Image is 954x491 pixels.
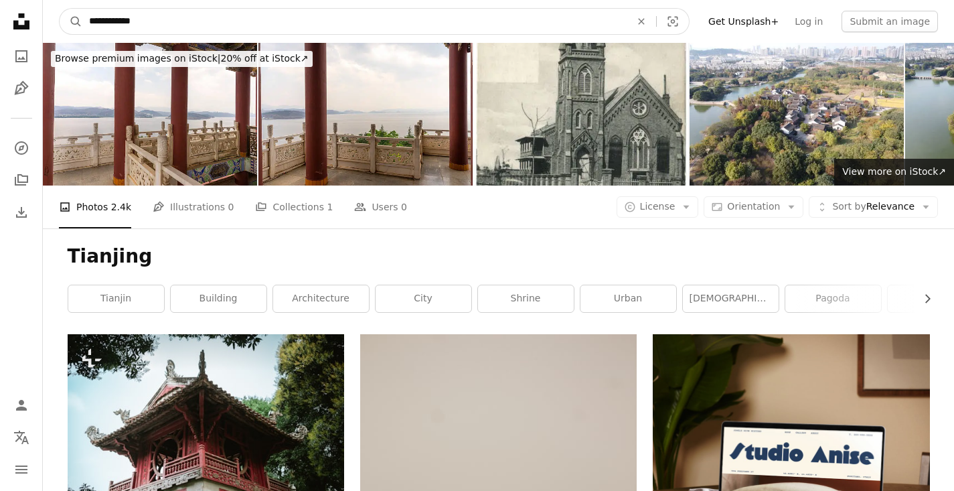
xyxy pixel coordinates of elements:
img: Tianjing Temple with blue sky at Luoquan in Dali, China. [258,43,473,186]
button: Menu [8,456,35,483]
button: Sort byRelevance [809,196,938,218]
span: 1 [327,200,333,214]
a: [DEMOGRAPHIC_DATA] [683,285,779,312]
span: Relevance [832,200,915,214]
a: Illustrations 0 [153,186,234,228]
a: urban [580,285,676,312]
a: Log in / Sign up [8,392,35,419]
a: View more on iStock↗ [834,159,954,186]
span: License [640,201,675,212]
span: Orientation [727,201,780,212]
img: Tianjing Temple with blue sky at Luoquan in Dali, China. [43,43,257,186]
a: building [171,285,266,312]
a: Browse premium images on iStock|20% off at iStock↗ [43,43,321,75]
a: shrine [478,285,574,312]
a: city [376,285,471,312]
span: 20% off at iStock ↗ [55,53,309,64]
button: Language [8,424,35,451]
form: Find visuals sitewide [59,8,690,35]
a: Collections [8,167,35,194]
h1: Tianjing [68,244,930,269]
button: Submit an image [842,11,938,32]
span: Browse premium images on iStock | [55,53,220,64]
a: Download History [8,199,35,226]
a: tianjin [68,285,164,312]
a: pagoda [785,285,881,312]
img: antique Tianjing Union Church postcard issued in China in 1900s, ready for any usage of historic ... [474,43,688,186]
a: Get Unsplash+ [700,11,787,32]
span: 0 [401,200,407,214]
button: Visual search [657,9,689,34]
a: Home — Unsplash [8,8,35,38]
a: Log in [787,11,831,32]
button: Search Unsplash [60,9,82,34]
button: Clear [627,9,656,34]
button: Orientation [704,196,803,218]
span: Sort by [832,201,866,212]
a: Explore [8,135,35,161]
a: architecture [273,285,369,312]
a: Photos [8,43,35,70]
button: scroll list to the right [915,285,930,312]
button: License [617,196,699,218]
img: Aerial photo shows Tianjing Pavilion on the island in the center of the Stone Lake in Suzhou in C... [690,43,904,186]
span: View more on iStock ↗ [842,166,946,177]
span: 0 [228,200,234,214]
a: a red and white building with a bird on top of it [68,420,344,432]
a: Illustrations [8,75,35,102]
a: Collections 1 [255,186,333,228]
a: Users 0 [354,186,407,228]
